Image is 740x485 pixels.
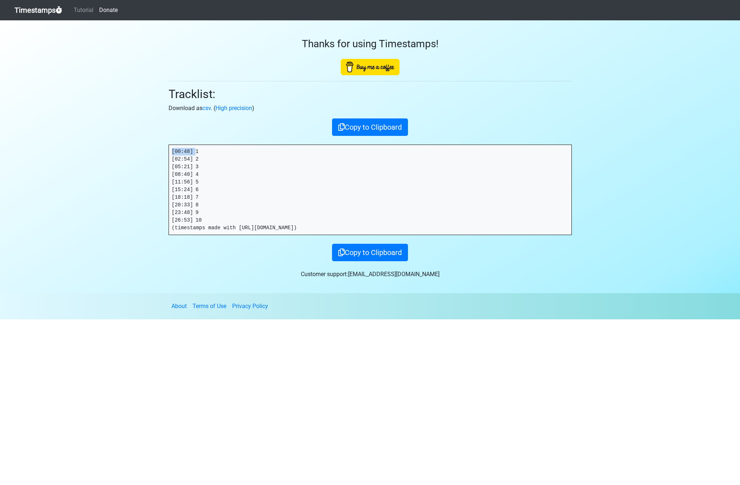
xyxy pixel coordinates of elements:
img: Buy Me A Coffee [341,59,400,75]
button: Copy to Clipboard [332,244,408,261]
a: Terms of Use [193,303,226,310]
a: About [171,303,187,310]
a: Timestamps [15,3,62,17]
a: csv [202,105,211,112]
a: High precision [215,105,252,112]
h3: Thanks for using Timestamps! [169,38,572,50]
a: Donate [96,3,121,17]
a: Privacy Policy [232,303,268,310]
pre: [00:48] 1 [02:54] 2 [05:21] 3 [08:40] 4 [11:56] 5 [15:24] 6 [18:18] 7 [20:33] 8 [23:48] 9 [26:53]... [169,145,571,235]
h2: Tracklist: [169,87,572,101]
button: Copy to Clipboard [332,118,408,136]
p: Download as . ( ) [169,104,572,113]
a: Tutorial [71,3,96,17]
